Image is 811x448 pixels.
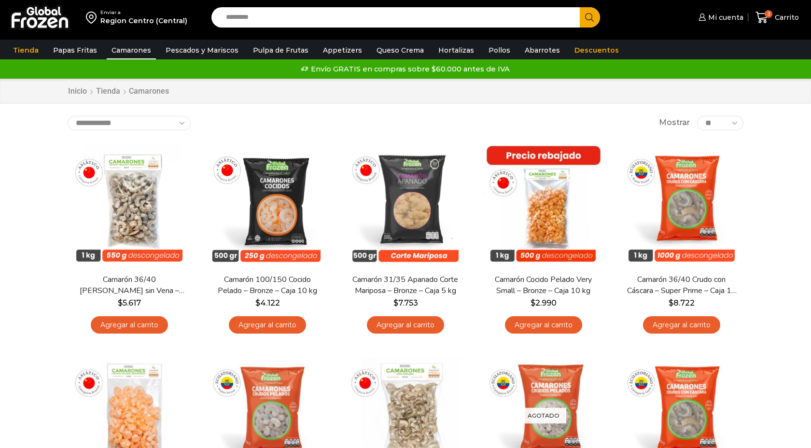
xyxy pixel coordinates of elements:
[91,316,168,334] a: Agregar al carrito: “Camarón 36/40 Crudo Pelado sin Vena - Bronze - Caja 10 kg”
[580,7,600,28] button: Search button
[696,8,743,27] a: Mi cuenta
[626,274,737,296] a: Camarón 36/40 Crudo con Cáscara – Super Prime – Caja 10 kg
[129,86,169,96] h1: Camarones
[86,9,100,26] img: address-field-icon.svg
[643,316,720,334] a: Agregar al carrito: “Camarón 36/40 Crudo con Cáscara - Super Prime - Caja 10 kg”
[659,117,690,128] span: Mostrar
[531,298,535,308] span: $
[765,10,772,18] span: 3
[107,41,156,59] a: Camarones
[488,274,599,296] a: Camarón Cocido Pelado Very Small – Bronze – Caja 10 kg
[521,408,566,424] p: Agotado
[68,86,169,97] nav: Breadcrumb
[706,13,743,22] span: Mi cuenta
[520,41,565,59] a: Abarrotes
[8,41,43,59] a: Tienda
[570,41,624,59] a: Descuentos
[255,298,280,308] bdi: 4.122
[367,316,444,334] a: Agregar al carrito: “Camarón 31/35 Apanado Corte Mariposa - Bronze - Caja 5 kg”
[531,298,557,308] bdi: 2.990
[772,13,799,22] span: Carrito
[393,298,398,308] span: $
[433,41,479,59] a: Hortalizas
[372,41,429,59] a: Queso Crema
[393,298,418,308] bdi: 7.753
[118,298,141,308] bdi: 5.617
[118,298,123,308] span: $
[100,9,187,16] div: Enviar a
[229,316,306,334] a: Agregar al carrito: “Camarón 100/150 Cocido Pelado - Bronze - Caja 10 kg”
[318,41,367,59] a: Appetizers
[100,16,187,26] div: Region Centro (Central)
[248,41,313,59] a: Pulpa de Frutas
[74,274,185,296] a: Camarón 36/40 [PERSON_NAME] sin Vena – Bronze – Caja 10 kg
[68,116,191,130] select: Pedido de la tienda
[255,298,260,308] span: $
[350,274,461,296] a: Camarón 31/35 Apanado Corte Mariposa – Bronze – Caja 5 kg
[753,6,801,29] a: 3 Carrito
[505,316,582,334] a: Agregar al carrito: “Camarón Cocido Pelado Very Small - Bronze - Caja 10 kg”
[484,41,515,59] a: Pollos
[669,298,673,308] span: $
[669,298,695,308] bdi: 8.722
[161,41,243,59] a: Pescados y Mariscos
[68,86,87,97] a: Inicio
[212,274,323,296] a: Camarón 100/150 Cocido Pelado – Bronze – Caja 10 kg
[96,86,121,97] a: Tienda
[48,41,102,59] a: Papas Fritas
